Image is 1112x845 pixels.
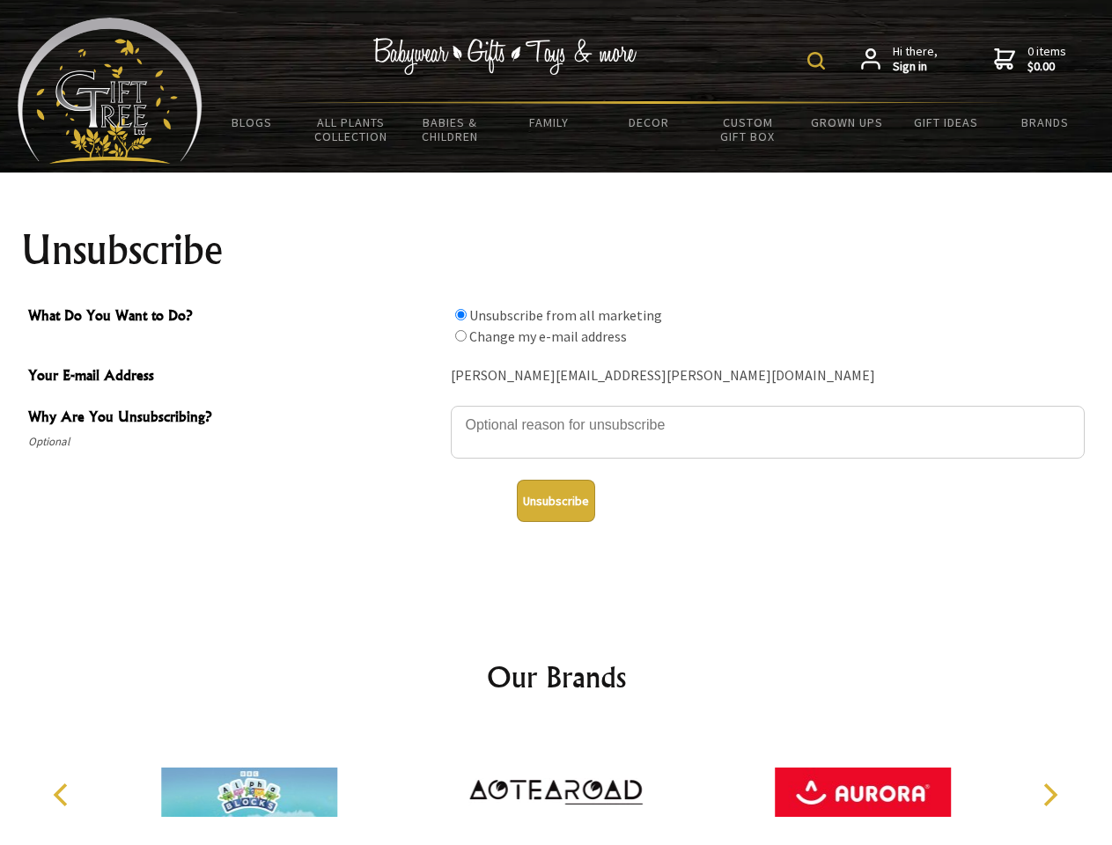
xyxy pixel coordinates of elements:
label: Unsubscribe from all marketing [469,306,662,324]
a: Grown Ups [797,104,896,141]
span: 0 items [1027,43,1066,75]
button: Unsubscribe [517,480,595,522]
a: Gift Ideas [896,104,996,141]
span: Hi there, [893,44,938,75]
strong: $0.00 [1027,59,1066,75]
strong: Sign in [893,59,938,75]
a: Brands [996,104,1095,141]
h1: Unsubscribe [21,229,1092,271]
a: Decor [599,104,698,141]
div: [PERSON_NAME][EMAIL_ADDRESS][PERSON_NAME][DOMAIN_NAME] [451,363,1085,390]
span: What Do You Want to Do? [28,305,442,330]
button: Next [1030,775,1069,814]
a: Custom Gift Box [698,104,798,155]
img: product search [807,52,825,70]
h2: Our Brands [35,656,1078,698]
a: BLOGS [203,104,302,141]
span: Your E-mail Address [28,364,442,390]
img: Babyware - Gifts - Toys and more... [18,18,203,164]
a: Hi there,Sign in [861,44,938,75]
a: All Plants Collection [302,104,401,155]
a: Family [500,104,600,141]
textarea: Why Are You Unsubscribing? [451,406,1085,459]
label: Change my e-mail address [469,327,627,345]
img: Babywear - Gifts - Toys & more [373,38,637,75]
a: Babies & Children [401,104,500,155]
input: What Do You Want to Do? [455,330,467,342]
a: 0 items$0.00 [994,44,1066,75]
input: What Do You Want to Do? [455,309,467,320]
button: Previous [44,775,83,814]
span: Why Are You Unsubscribing? [28,406,442,431]
span: Optional [28,431,442,452]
